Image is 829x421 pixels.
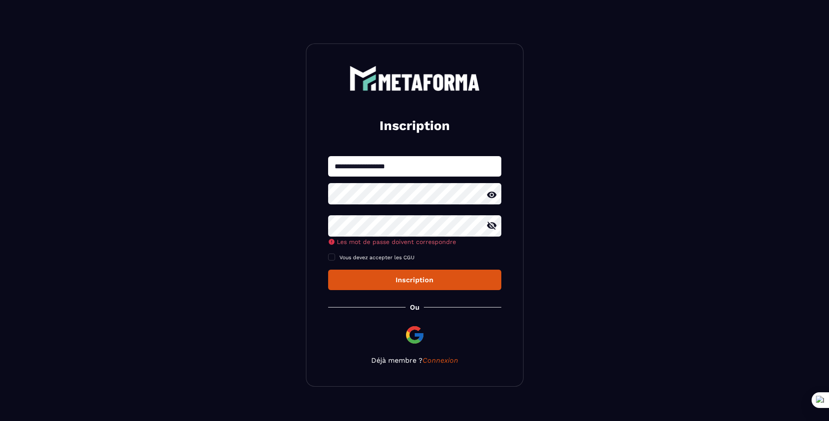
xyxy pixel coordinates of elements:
img: google [404,324,425,345]
p: Déjà membre ? [328,356,501,364]
img: logo [349,66,480,91]
h2: Inscription [339,117,491,134]
div: Inscription [335,276,494,284]
a: logo [328,66,501,91]
button: Inscription [328,270,501,290]
span: Vous devez accepter les CGU [339,254,415,261]
p: Ou [410,303,420,311]
span: Les mot de passe doivent correspondre [337,238,456,245]
a: Connexion [423,356,458,364]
